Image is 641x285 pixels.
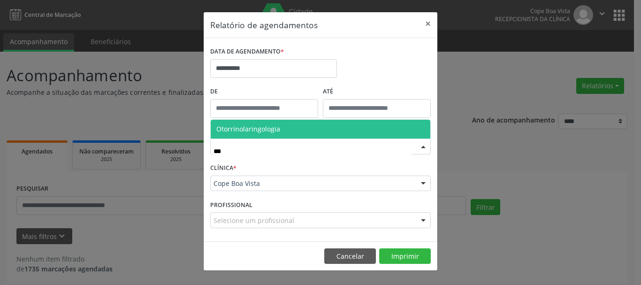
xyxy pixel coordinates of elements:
[210,161,237,176] label: CLÍNICA
[324,248,376,264] button: Cancelar
[216,124,280,133] span: Otorrinolaringologia
[210,45,284,59] label: DATA DE AGENDAMENTO
[210,198,252,212] label: PROFISSIONAL
[214,216,294,225] span: Selecione um profissional
[214,179,412,188] span: Cope Boa Vista
[210,85,318,99] label: De
[323,85,431,99] label: ATÉ
[379,248,431,264] button: Imprimir
[210,19,318,31] h5: Relatório de agendamentos
[419,12,437,35] button: Close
